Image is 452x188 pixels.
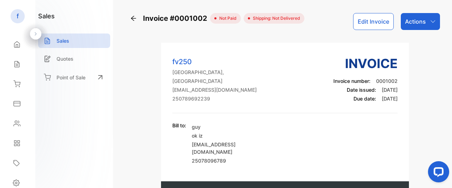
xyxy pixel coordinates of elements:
[353,13,394,30] button: Edit Invoice
[192,123,273,131] p: guy
[192,132,273,139] p: ok iz
[333,54,398,73] h3: Invoice
[353,96,376,102] span: Due date:
[382,87,398,93] span: [DATE]
[172,77,257,85] p: [GEOGRAPHIC_DATA]
[192,157,273,164] p: 25078096789
[401,13,440,30] button: Actions
[422,158,452,188] iframe: LiveChat chat widget
[172,68,257,76] p: [GEOGRAPHIC_DATA],
[172,86,257,93] p: [EMAIL_ADDRESS][DOMAIN_NAME]
[17,12,19,21] p: f
[382,96,398,102] span: [DATE]
[38,51,110,66] a: Quotes
[192,141,273,156] p: [EMAIL_ADDRESS][DOMAIN_NAME]
[216,15,237,22] span: not paid
[172,122,186,129] p: Bill to:
[38,11,55,21] h1: sales
[250,15,300,22] span: Shipping: Not Delivered
[56,74,85,81] p: Point of Sale
[56,37,69,44] p: Sales
[172,95,257,102] p: 250789692239
[347,87,376,93] span: Date issued:
[172,56,257,67] p: fv250
[376,78,398,84] span: 0001002
[38,34,110,48] a: Sales
[143,13,210,24] span: Invoice #0001002
[56,55,73,62] p: Quotes
[38,69,110,85] a: Point of Sale
[333,78,370,84] span: Invoice number:
[405,17,426,26] p: Actions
